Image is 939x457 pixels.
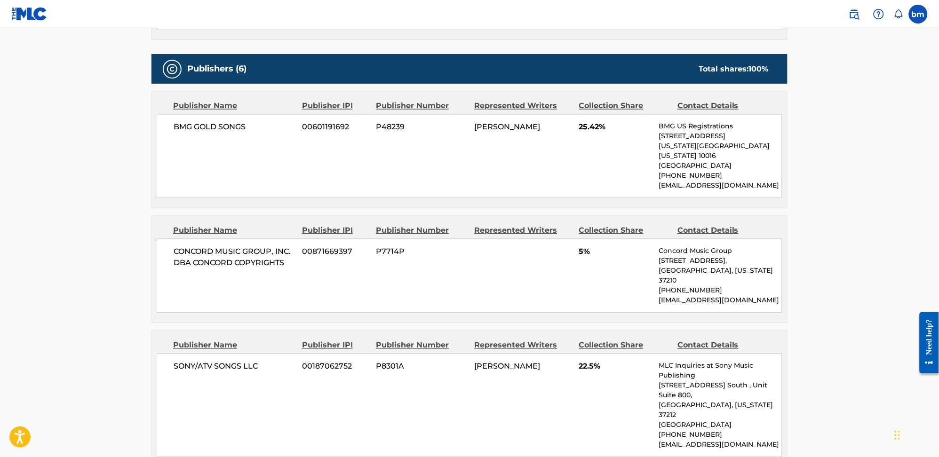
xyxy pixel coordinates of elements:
span: P48239 [376,122,468,133]
span: P7714P [376,246,468,258]
span: 5% [579,246,652,258]
div: Represented Writers [475,101,572,112]
p: [EMAIL_ADDRESS][DOMAIN_NAME] [659,440,782,450]
p: [GEOGRAPHIC_DATA], [US_STATE] 37212 [659,401,782,420]
p: [PHONE_NUMBER] [659,430,782,440]
p: [GEOGRAPHIC_DATA], [US_STATE] 37210 [659,266,782,286]
span: 00187062752 [302,361,369,372]
div: Publisher Number [376,225,467,236]
h5: Publishers (6) [187,63,247,74]
div: Collection Share [579,101,670,112]
p: Concord Music Group [659,246,782,256]
span: SONY/ATV SONGS LLC [174,361,295,372]
div: Publisher Name [173,340,295,351]
div: Collection Share [579,225,670,236]
p: [US_STATE][GEOGRAPHIC_DATA][US_STATE] 10016 [659,142,782,161]
span: P8301A [376,361,468,372]
p: MLC Inquiries at Sony Music Publishing [659,361,782,381]
p: BMG US Registrations [659,122,782,132]
a: Public Search [845,5,864,24]
img: MLC Logo [11,7,48,21]
span: [PERSON_NAME] [475,362,541,371]
p: [STREET_ADDRESS] [659,132,782,142]
div: Represented Writers [475,340,572,351]
p: [PHONE_NUMBER] [659,286,782,296]
div: Publisher Number [376,101,467,112]
div: Publisher IPI [302,340,369,351]
div: Notifications [894,9,903,19]
div: Publisher Name [173,101,295,112]
div: Publisher IPI [302,101,369,112]
span: 25.42% [579,122,652,133]
span: BMG GOLD SONGS [174,122,295,133]
span: [PERSON_NAME] [475,123,541,132]
span: 22.5% [579,361,652,372]
p: [EMAIL_ADDRESS][DOMAIN_NAME] [659,296,782,306]
div: Total shares: [699,63,769,75]
p: [STREET_ADDRESS], [659,256,782,266]
p: [GEOGRAPHIC_DATA] [659,161,782,171]
p: [STREET_ADDRESS] South , Unit Suite 800, [659,381,782,401]
p: [PHONE_NUMBER] [659,171,782,181]
span: 100 % [749,64,769,73]
div: Publisher Name [173,225,295,236]
img: help [873,8,884,20]
span: 00601191692 [302,122,369,133]
div: Contact Details [677,101,769,112]
div: Contact Details [677,340,769,351]
span: 00871669397 [302,246,369,258]
div: Publisher Number [376,340,467,351]
div: Collection Share [579,340,670,351]
iframe: Resource Center [913,305,939,380]
span: CONCORD MUSIC GROUP, INC. DBA CONCORD COPYRIGHTS [174,246,295,269]
div: User Menu [909,5,928,24]
img: Publishers [167,63,178,75]
div: Drag [895,421,900,449]
div: Help [869,5,888,24]
p: [EMAIL_ADDRESS][DOMAIN_NAME] [659,181,782,191]
iframe: Chat Widget [892,412,939,457]
div: Publisher IPI [302,225,369,236]
p: [GEOGRAPHIC_DATA] [659,420,782,430]
div: Contact Details [677,225,769,236]
div: Represented Writers [475,225,572,236]
img: search [849,8,860,20]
